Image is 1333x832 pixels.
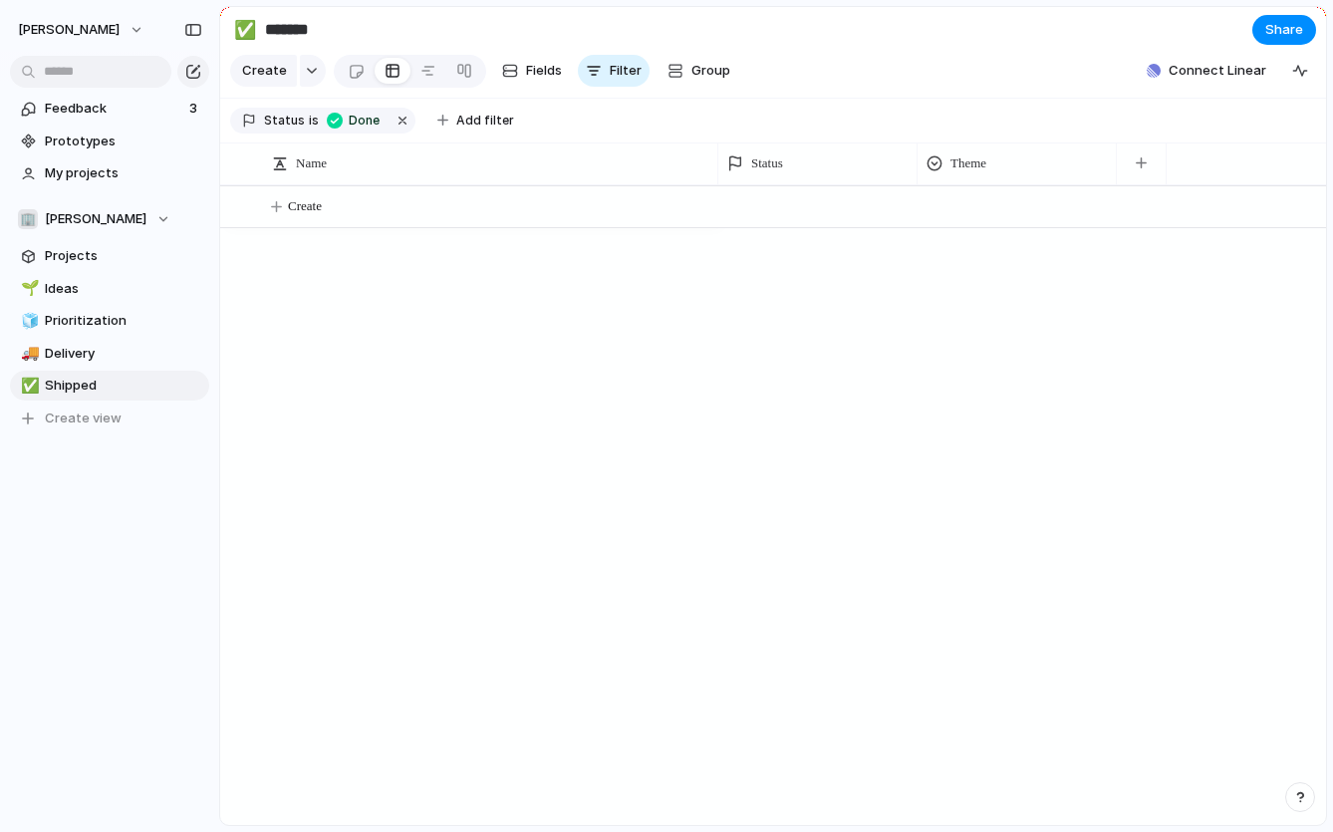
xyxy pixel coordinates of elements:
[18,376,38,396] button: ✅
[296,153,327,173] span: Name
[45,409,122,428] span: Create view
[309,112,319,130] span: is
[10,306,209,336] a: 🧊Prioritization
[18,209,38,229] div: 🏢
[578,55,650,87] button: Filter
[9,14,154,46] button: [PERSON_NAME]
[610,61,642,81] span: Filter
[10,274,209,304] a: 🌱Ideas
[45,279,202,299] span: Ideas
[45,376,202,396] span: Shipped
[691,61,730,81] span: Group
[10,371,209,401] a: ✅Shipped
[264,112,305,130] span: Status
[425,107,526,135] button: Add filter
[234,16,256,43] div: ✅
[10,404,209,433] button: Create view
[45,99,183,119] span: Feedback
[10,158,209,188] a: My projects
[189,99,201,119] span: 3
[10,94,209,124] a: Feedback3
[45,344,202,364] span: Delivery
[10,339,209,369] a: 🚚Delivery
[321,110,390,132] button: Done
[229,14,261,46] button: ✅
[1169,61,1266,81] span: Connect Linear
[45,163,202,183] span: My projects
[658,55,740,87] button: Group
[230,55,297,87] button: Create
[45,209,146,229] span: [PERSON_NAME]
[751,153,783,173] span: Status
[1139,56,1274,86] button: Connect Linear
[10,204,209,234] button: 🏢[PERSON_NAME]
[10,127,209,156] a: Prototypes
[349,112,384,130] span: Done
[1265,20,1303,40] span: Share
[526,61,562,81] span: Fields
[18,344,38,364] button: 🚚
[494,55,570,87] button: Fields
[288,196,322,216] span: Create
[242,61,287,81] span: Create
[45,311,202,331] span: Prioritization
[45,132,202,151] span: Prototypes
[21,277,35,300] div: 🌱
[45,246,202,266] span: Projects
[950,153,986,173] span: Theme
[21,310,35,333] div: 🧊
[21,342,35,365] div: 🚚
[10,241,209,271] a: Projects
[18,311,38,331] button: 🧊
[18,279,38,299] button: 🌱
[1252,15,1316,45] button: Share
[18,20,120,40] span: [PERSON_NAME]
[456,112,514,130] span: Add filter
[21,375,35,398] div: ✅
[305,110,323,132] button: is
